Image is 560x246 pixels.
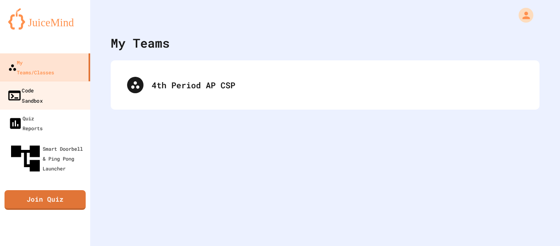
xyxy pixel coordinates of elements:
div: 4th Period AP CSP [152,79,523,91]
div: My Teams/Classes [8,57,54,77]
div: Quiz Reports [8,113,43,133]
div: 4th Period AP CSP [119,69,531,101]
a: Join Quiz [5,190,86,210]
div: Code Sandbox [7,85,43,105]
img: logo-orange.svg [8,8,82,30]
div: My Account [510,6,535,25]
div: Smart Doorbell & Ping Pong Launcher [8,141,87,176]
div: My Teams [111,34,170,52]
